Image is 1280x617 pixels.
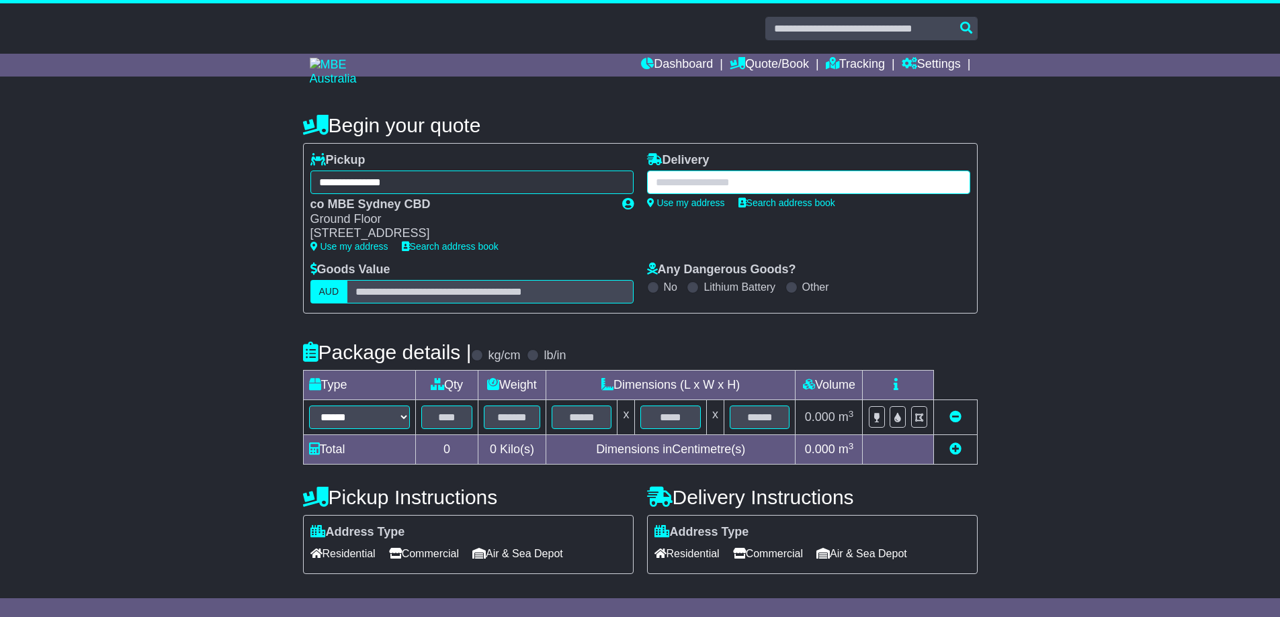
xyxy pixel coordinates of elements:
td: Dimensions in Centimetre(s) [546,435,796,465]
td: x [617,400,635,435]
td: Weight [478,371,546,400]
sup: 3 [849,409,854,419]
span: 0 [490,442,497,456]
span: Commercial [733,543,803,564]
td: Kilo(s) [478,435,546,465]
label: kg/cm [488,348,520,363]
label: Any Dangerous Goods? [647,263,796,277]
div: co MBE Sydney CBD [310,197,609,212]
label: Delivery [647,153,710,168]
h4: Package details | [303,341,472,363]
label: AUD [310,280,348,303]
a: Dashboard [641,54,713,77]
h4: Pickup Instructions [303,486,634,508]
span: 0.000 [805,410,835,424]
span: Commercial [389,543,459,564]
a: Search address book [738,197,835,208]
label: Address Type [310,525,405,540]
div: [STREET_ADDRESS] [310,226,609,241]
span: Residential [654,543,720,564]
label: lb/in [544,348,566,363]
label: Goods Value [310,263,390,277]
span: Air & Sea Depot [816,543,907,564]
label: Address Type [654,525,749,540]
a: Use my address [647,197,725,208]
td: Type [303,371,416,400]
td: x [706,400,724,435]
a: Tracking [826,54,885,77]
span: m [839,442,854,456]
a: Add new item [949,442,962,456]
span: m [839,410,854,424]
a: Quote/Book [730,54,809,77]
span: Air & Sea Depot [472,543,563,564]
label: Other [802,281,829,293]
label: Pickup [310,153,366,168]
sup: 3 [849,441,854,451]
label: No [664,281,677,293]
div: Ground Floor [310,212,609,227]
td: Volume [796,371,863,400]
a: Search address book [402,241,499,252]
td: Total [303,435,416,465]
td: Dimensions (L x W x H) [546,371,796,400]
h4: Delivery Instructions [647,486,978,508]
h4: Begin your quote [303,114,978,136]
a: Settings [902,54,961,77]
td: Qty [416,371,478,400]
a: Remove this item [949,410,962,424]
label: Lithium Battery [703,281,775,293]
span: 0.000 [805,442,835,456]
a: Use my address [310,241,388,252]
td: 0 [416,435,478,465]
span: Residential [310,543,376,564]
